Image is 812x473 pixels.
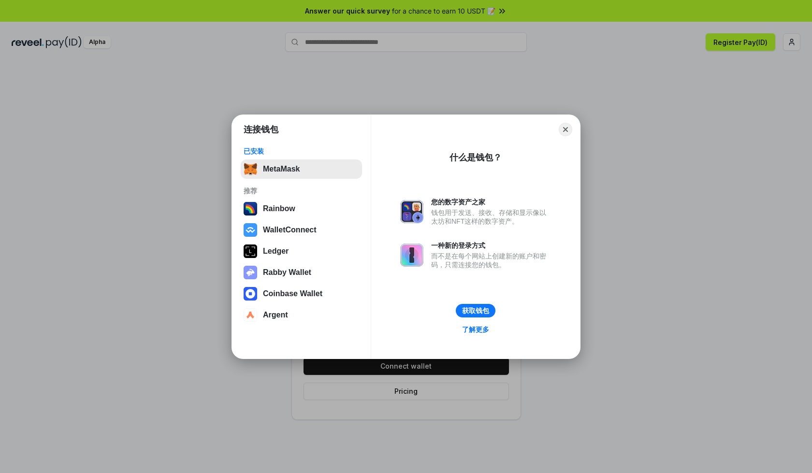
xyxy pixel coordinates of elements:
[241,220,362,240] button: WalletConnect
[244,162,257,176] img: svg+xml,%3Csvg%20fill%3D%22none%22%20height%3D%2233%22%20viewBox%3D%220%200%2035%2033%22%20width%...
[559,123,572,136] button: Close
[241,159,362,179] button: MetaMask
[456,304,495,317] button: 获取钱包
[244,223,257,237] img: svg+xml,%3Csvg%20width%3D%2228%22%20height%3D%2228%22%20viewBox%3D%220%200%2028%2028%22%20fill%3D...
[263,247,289,256] div: Ledger
[241,284,362,303] button: Coinbase Wallet
[431,208,551,226] div: 钱包用于发送、接收、存储和显示像以太坊和NFT这样的数字资产。
[244,147,359,156] div: 已安装
[244,266,257,279] img: svg+xml,%3Csvg%20xmlns%3D%22http%3A%2F%2Fwww.w3.org%2F2000%2Fsvg%22%20fill%3D%22none%22%20viewBox...
[263,268,311,277] div: Rabby Wallet
[241,263,362,282] button: Rabby Wallet
[263,311,288,319] div: Argent
[244,244,257,258] img: svg+xml,%3Csvg%20xmlns%3D%22http%3A%2F%2Fwww.w3.org%2F2000%2Fsvg%22%20width%3D%2228%22%20height%3...
[241,305,362,325] button: Argent
[244,124,278,135] h1: 连接钱包
[462,306,489,315] div: 获取钱包
[244,287,257,301] img: svg+xml,%3Csvg%20width%3D%2228%22%20height%3D%2228%22%20viewBox%3D%220%200%2028%2028%22%20fill%3D...
[431,252,551,269] div: 而不是在每个网站上创建新的账户和密码，只需连接您的钱包。
[244,308,257,322] img: svg+xml,%3Csvg%20width%3D%2228%22%20height%3D%2228%22%20viewBox%3D%220%200%2028%2028%22%20fill%3D...
[449,152,502,163] div: 什么是钱包？
[241,199,362,218] button: Rainbow
[263,226,317,234] div: WalletConnect
[400,200,423,223] img: svg+xml,%3Csvg%20xmlns%3D%22http%3A%2F%2Fwww.w3.org%2F2000%2Fsvg%22%20fill%3D%22none%22%20viewBox...
[241,242,362,261] button: Ledger
[263,165,300,173] div: MetaMask
[400,244,423,267] img: svg+xml,%3Csvg%20xmlns%3D%22http%3A%2F%2Fwww.w3.org%2F2000%2Fsvg%22%20fill%3D%22none%22%20viewBox...
[244,202,257,215] img: svg+xml,%3Csvg%20width%3D%22120%22%20height%3D%22120%22%20viewBox%3D%220%200%20120%20120%22%20fil...
[462,325,489,334] div: 了解更多
[244,186,359,195] div: 推荐
[456,323,495,336] a: 了解更多
[431,198,551,206] div: 您的数字资产之家
[431,241,551,250] div: 一种新的登录方式
[263,204,295,213] div: Rainbow
[263,289,322,298] div: Coinbase Wallet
